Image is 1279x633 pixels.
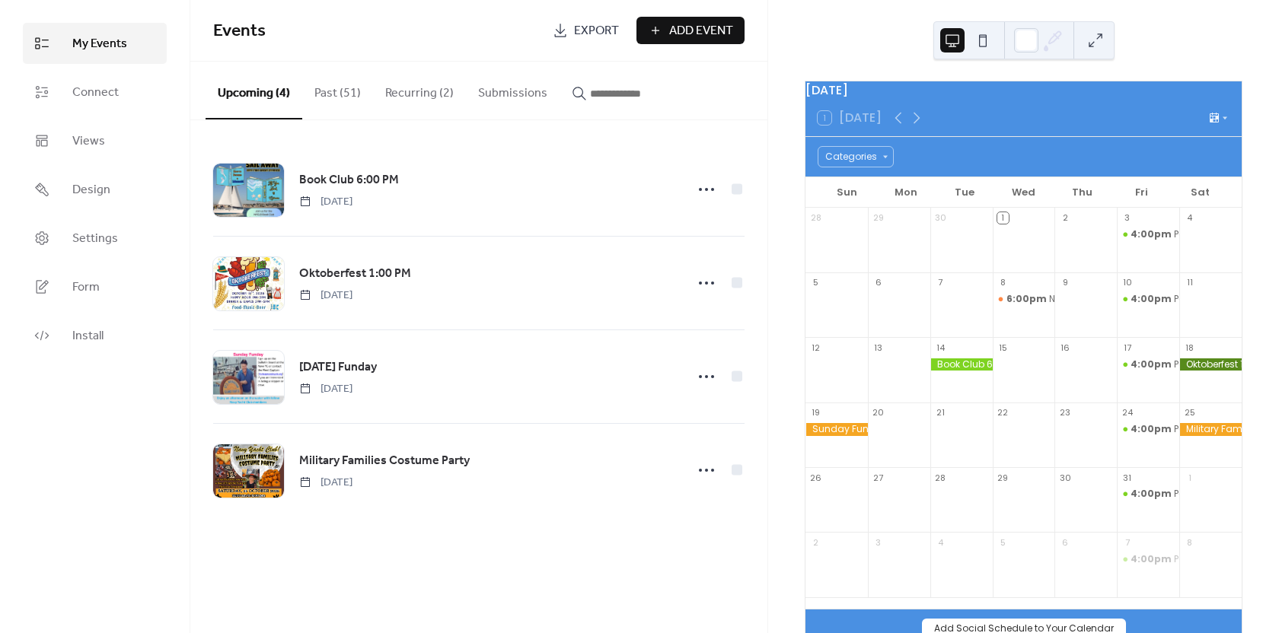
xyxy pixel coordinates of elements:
[1059,342,1070,353] div: 16
[1112,177,1170,208] div: Fri
[1184,277,1195,288] div: 11
[299,171,399,189] span: Book Club 6:00 PM
[810,407,821,418] div: 19
[805,81,1242,100] div: [DATE]
[72,181,110,199] span: Design
[23,218,167,259] a: Settings
[1179,423,1242,436] div: Military Families Costume Party
[299,475,352,491] span: [DATE]
[299,452,470,470] span: Military Families Costume Party
[373,62,466,118] button: Recurring (2)
[299,358,377,377] span: [DATE] Funday
[1131,488,1174,501] span: 4:00pm
[936,177,994,208] div: Tue
[1117,358,1179,371] div: Potluck Night (free event)
[1184,407,1195,418] div: 25
[72,35,127,53] span: My Events
[72,132,105,151] span: Views
[72,327,104,345] span: Install
[23,315,167,356] a: Install
[872,407,884,418] div: 20
[23,169,167,210] a: Design
[1117,553,1179,566] div: Potluck Night (free event)
[541,17,630,44] a: Export
[930,358,993,371] div: Book Club 6:00 PM
[872,212,884,224] div: 29
[1059,277,1070,288] div: 9
[1131,228,1174,241] span: 4:00pm
[935,212,946,224] div: 30
[997,212,1009,224] div: 1
[810,277,821,288] div: 5
[1059,472,1070,483] div: 30
[72,230,118,248] span: Settings
[994,177,1053,208] div: Wed
[1131,358,1174,371] span: 4:00pm
[1121,212,1133,224] div: 3
[935,277,946,288] div: 7
[1053,177,1112,208] div: Thu
[1059,536,1070,548] div: 6
[299,288,352,304] span: [DATE]
[1171,177,1230,208] div: Sat
[1184,342,1195,353] div: 18
[997,536,1009,548] div: 5
[810,472,821,483] div: 26
[1006,293,1049,306] span: 6:00pm
[299,264,411,284] a: Oktoberfest 1:00 PM
[935,407,946,418] div: 21
[299,265,411,283] span: Oktoberfest 1:00 PM
[299,194,352,210] span: [DATE]
[1131,293,1174,306] span: 4:00pm
[1121,472,1133,483] div: 31
[872,472,884,483] div: 27
[935,342,946,353] div: 14
[935,536,946,548] div: 4
[810,342,821,353] div: 12
[1117,228,1179,241] div: Potluck Night (free event)
[206,62,302,119] button: Upcoming (4)
[1049,293,1148,306] div: NYCLB Board Meeting
[302,62,373,118] button: Past (51)
[299,358,377,377] a: [DATE] Funday
[997,472,1009,483] div: 29
[1117,423,1179,436] div: Potluck Night (free event)
[72,278,100,297] span: Form
[636,17,745,44] button: Add Event
[1117,293,1179,306] div: Potluck Night (free event)
[23,266,167,307] a: Form
[23,72,167,113] a: Connect
[23,23,167,64] a: My Events
[466,62,560,118] button: Submissions
[997,407,1009,418] div: 22
[1131,553,1174,566] span: 4:00pm
[1059,407,1070,418] div: 23
[1131,423,1174,436] span: 4:00pm
[1117,488,1179,501] div: Potluck Night (free event)
[818,177,876,208] div: Sun
[935,472,946,483] div: 28
[213,14,266,48] span: Events
[1184,472,1195,483] div: 1
[872,342,884,353] div: 13
[1184,212,1195,224] div: 4
[810,212,821,224] div: 28
[574,22,619,40] span: Export
[669,22,733,40] span: Add Event
[876,177,935,208] div: Mon
[1121,277,1133,288] div: 10
[805,423,868,436] div: Sunday Funday
[23,120,167,161] a: Views
[1059,212,1070,224] div: 2
[993,293,1055,306] div: NYCLB Board Meeting
[872,277,884,288] div: 6
[810,536,821,548] div: 2
[997,277,1009,288] div: 8
[299,451,470,471] a: Military Families Costume Party
[1121,407,1133,418] div: 24
[72,84,119,102] span: Connect
[1179,358,1242,371] div: Oktoberfest 1:00 PM
[872,536,884,548] div: 3
[1121,342,1133,353] div: 17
